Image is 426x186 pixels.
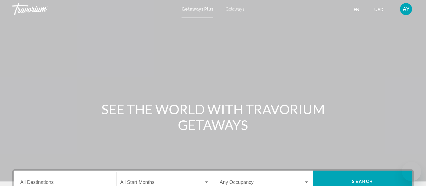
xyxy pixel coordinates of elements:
[374,5,389,14] button: Change currency
[398,3,414,15] button: User Menu
[354,7,359,12] span: en
[225,7,244,11] a: Getaways
[402,162,421,181] iframe: Кнопка запуска окна обмена сообщениями
[182,7,213,11] a: Getaways Plus
[403,6,410,12] span: AY
[12,3,175,15] a: Travorium
[374,7,383,12] span: USD
[100,101,326,133] h1: SEE THE WORLD WITH TRAVORIUM GETAWAYS
[354,5,365,14] button: Change language
[352,179,373,184] span: Search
